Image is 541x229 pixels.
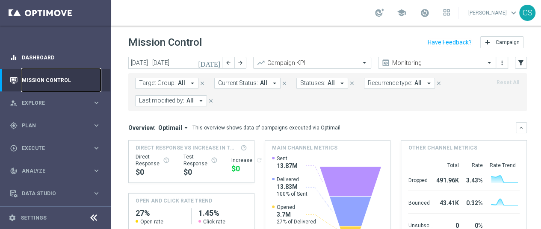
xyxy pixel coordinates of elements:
[136,144,238,152] span: Direct Response VS Increase In Total Mid Shipment Dotcom Transaction Amount
[10,54,18,62] i: equalizer
[515,57,527,69] button: filter_alt
[158,124,182,132] span: Optimail
[135,78,198,89] button: Target Group: All arrow_drop_down
[203,218,225,225] span: Click rate
[92,144,101,152] i: keyboard_arrow_right
[135,95,207,106] button: Last modified by: All arrow_drop_down
[183,153,218,167] div: Test Response
[435,79,443,88] button: close
[277,155,298,162] span: Sent
[281,79,288,88] button: close
[348,79,356,88] button: close
[186,97,194,104] span: All
[178,79,185,87] span: All
[338,79,346,87] i: arrow_drop_down
[9,145,101,152] button: play_circle_outline Execute keyboard_arrow_right
[197,57,222,70] button: [DATE]
[397,8,406,18] span: school
[128,124,156,132] h3: Overview:
[231,164,263,174] div: $0
[328,79,335,87] span: All
[22,205,89,227] a: Optibot
[381,59,390,67] i: preview
[300,79,325,87] span: Statuses:
[198,208,247,218] h2: 1.45%
[9,77,101,84] button: Mission Control
[218,79,258,87] span: Current Status:
[10,46,101,69] div: Dashboard
[408,195,433,209] div: Bounced
[10,167,18,175] i: track_changes
[518,125,524,131] i: keyboard_arrow_down
[408,144,477,152] h4: Other channel metrics
[378,57,496,69] ng-select: Monitoring
[9,190,101,197] button: Data Studio keyboard_arrow_right
[277,211,316,218] span: 3.7M
[368,79,412,87] span: Recurrence type:
[436,195,458,209] div: 43.41K
[425,79,433,87] i: arrow_drop_down
[214,78,281,89] button: Current Status: All arrow_drop_down
[260,79,267,87] span: All
[509,8,518,18] span: keyboard_arrow_down
[237,60,243,66] i: arrow_forward
[256,157,263,164] i: refresh
[462,173,482,186] div: 3.43%
[207,96,215,106] button: close
[277,183,307,191] span: 13.83M
[156,124,192,132] button: Optimail arrow_drop_down
[499,59,506,66] i: more_vert
[136,208,184,218] h2: 27%
[22,46,101,69] a: Dashboard
[128,57,222,69] input: Select date range
[277,191,307,197] span: 100% of Sent
[128,36,202,49] h1: Mission Control
[414,79,422,87] span: All
[92,167,101,175] i: keyboard_arrow_right
[498,58,506,68] button: more_vert
[183,167,218,177] div: $0
[92,189,101,197] i: keyboard_arrow_right
[9,167,101,174] button: track_changes Analyze keyboard_arrow_right
[140,218,163,225] span: Open rate
[231,157,263,164] div: Increase
[10,144,18,152] i: play_circle_outline
[10,205,101,227] div: Optibot
[9,100,101,106] button: person_search Explore keyboard_arrow_right
[480,36,523,48] button: add Campaign
[22,168,92,173] span: Analyze
[9,54,101,61] button: equalizer Dashboard
[208,98,214,104] i: close
[277,176,307,183] span: Delivered
[22,123,92,128] span: Plan
[10,122,18,129] i: gps_fixed
[462,162,482,169] div: Rate
[281,80,287,86] i: close
[225,60,231,66] i: arrow_back
[199,80,205,86] i: close
[182,124,190,132] i: arrow_drop_down
[467,6,519,19] a: [PERSON_NAME]keyboard_arrow_down
[462,195,482,209] div: 0.32%
[271,79,278,87] i: arrow_drop_down
[277,204,316,211] span: Opened
[197,97,205,105] i: arrow_drop_down
[10,144,92,152] div: Execute
[139,79,176,87] span: Target Group:
[484,39,491,46] i: add
[192,124,340,132] div: This overview shows data of campaigns executed via Optimail
[296,78,348,89] button: Statuses: All arrow_drop_down
[22,69,101,91] a: Mission Control
[9,122,101,129] button: gps_fixed Plan keyboard_arrow_right
[22,100,92,106] span: Explore
[234,57,246,69] button: arrow_forward
[22,191,92,196] span: Data Studio
[198,79,206,88] button: close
